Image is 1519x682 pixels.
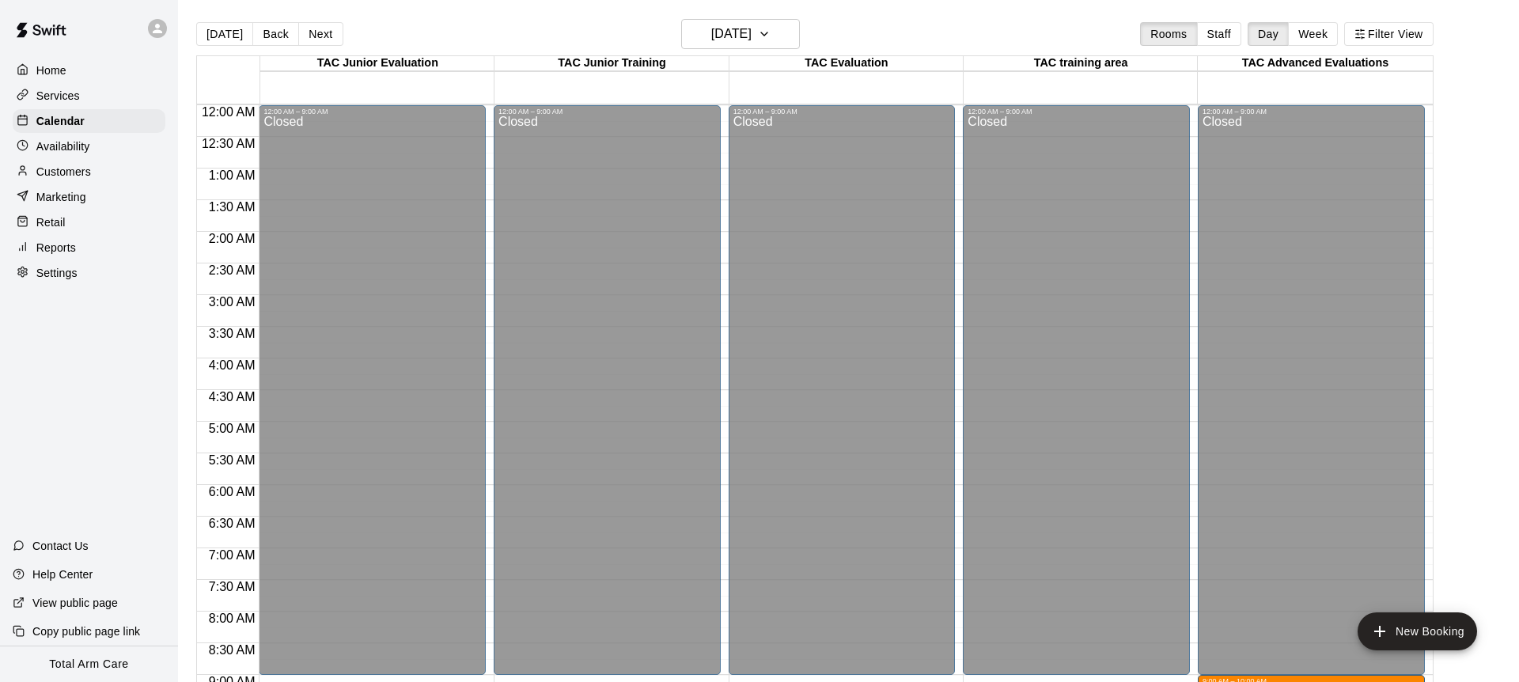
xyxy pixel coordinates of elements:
div: 12:00 AM – 9:00 AM: Closed [729,105,956,675]
span: 2:00 AM [205,232,259,245]
a: Availability [13,135,165,158]
button: Filter View [1344,22,1433,46]
span: 1:30 AM [205,200,259,214]
p: Availability [36,138,90,154]
div: Closed [733,116,951,680]
p: Marketing [36,189,86,205]
a: Settings [13,261,165,285]
div: 12:00 AM – 9:00 AM [733,108,951,116]
div: 12:00 AM – 9:00 AM [968,108,1185,116]
button: Back [252,22,299,46]
span: 4:00 AM [205,358,259,372]
p: Settings [36,265,78,281]
div: 12:00 AM – 9:00 AM: Closed [259,105,486,675]
p: Total Arm Care [49,656,128,673]
span: 4:30 AM [205,390,259,404]
p: Services [36,88,80,104]
div: Closed [498,116,716,680]
span: 7:30 AM [205,580,259,593]
span: 5:30 AM [205,453,259,467]
p: Calendar [36,113,85,129]
a: Marketing [13,185,165,209]
a: Reports [13,236,165,260]
span: 5:00 AM [205,422,259,435]
button: Week [1288,22,1338,46]
a: Calendar [13,109,165,133]
div: Closed [1203,116,1420,680]
a: Retail [13,210,165,234]
span: 7:00 AM [205,548,259,562]
span: 8:30 AM [205,643,259,657]
p: View public page [32,595,118,611]
p: Contact Us [32,538,89,554]
div: Closed [968,116,1185,680]
button: Staff [1197,22,1242,46]
a: Home [13,59,165,82]
div: 12:00 AM – 9:00 AM: Closed [1198,105,1425,675]
span: 12:30 AM [198,137,259,150]
div: TAC Evaluation [729,56,964,71]
button: Day [1248,22,1289,46]
div: Closed [263,116,481,680]
button: [DATE] [196,22,253,46]
div: TAC Junior Training [494,56,729,71]
div: 12:00 AM – 9:00 AM: Closed [963,105,1190,675]
div: 12:00 AM – 9:00 AM [263,108,481,116]
div: TAC training area [964,56,1198,71]
span: 3:00 AM [205,295,259,309]
span: 6:30 AM [205,517,259,530]
div: TAC Junior Evaluation [260,56,494,71]
span: 8:00 AM [205,612,259,625]
div: TAC Advanced Evaluations [1198,56,1432,71]
p: Help Center [32,566,93,582]
a: Customers [13,160,165,184]
span: 2:30 AM [205,263,259,277]
button: add [1358,612,1477,650]
span: 6:00 AM [205,485,259,498]
div: 12:00 AM – 9:00 AM [1203,108,1420,116]
h6: [DATE] [711,23,752,45]
button: [DATE] [681,19,800,49]
p: Copy public page link [32,623,140,639]
p: Customers [36,164,91,180]
div: 12:00 AM – 9:00 AM: Closed [494,105,721,675]
p: Reports [36,240,76,256]
a: Services [13,84,165,108]
button: Next [298,22,343,46]
span: 3:30 AM [205,327,259,340]
span: 1:00 AM [205,169,259,182]
button: Rooms [1140,22,1197,46]
p: Retail [36,214,66,230]
div: 12:00 AM – 9:00 AM [498,108,716,116]
p: Home [36,63,66,78]
span: 12:00 AM [198,105,259,119]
